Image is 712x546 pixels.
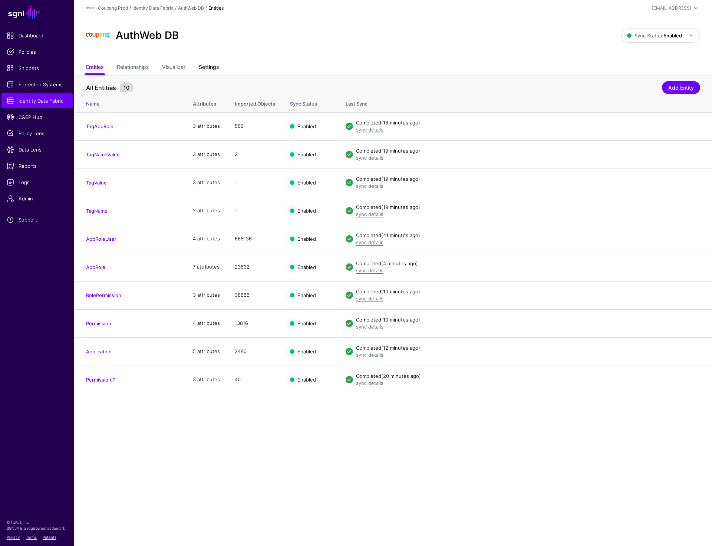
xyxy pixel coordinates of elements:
h2: AuthWeb DB [116,29,179,42]
a: sync details [356,296,383,302]
a: sync details [356,380,383,386]
span: Enabled [297,152,316,157]
div: / [128,5,132,11]
p: SGNL® is a registered trademark [7,525,67,531]
span: Enabled [297,208,316,214]
a: AuthWeb DB [178,5,204,11]
span: Identity Data Fabric [7,97,67,104]
span: Protected Systems [7,81,67,88]
a: AppRoleUser [86,236,116,242]
div: Completed (19 minutes ago) [356,147,700,155]
a: Data Lens [1,142,73,157]
div: / [174,5,178,11]
a: AppRole [86,264,105,270]
a: Identity Data Fabric [1,93,73,108]
td: 23832 [227,253,283,281]
a: Protected Systems [1,77,73,92]
a: TagValue [86,180,107,186]
strong: Entities [208,5,224,11]
span: Logs [7,179,67,186]
div: Completed (20 minutes ago) [356,373,700,380]
span: Enabled [297,292,316,298]
td: 4 attributes [185,225,227,253]
a: Dashboard [1,28,73,43]
td: 5 attributes [185,337,227,366]
a: Visualizer [162,61,185,75]
a: Policy Lens [1,126,73,141]
a: Snippets [1,61,73,76]
a: sync details [356,127,383,133]
td: 3 attributes [185,140,227,169]
a: PermissionIP [86,377,115,383]
span: Dashboard [7,32,67,39]
a: Logs [1,175,73,190]
span: Sync Status: [627,33,682,39]
td: 3 attributes [185,169,227,197]
span: Enabled [297,349,316,354]
td: 40 [227,366,283,394]
img: svg+xml;base64,PHN2ZyBpZD0iTG9nbyIgeG1sbnM9Imh0dHA6Ly93d3cudzMub3JnLzIwMDAvc3ZnIiB3aWR0aD0iMTIxLj... [86,24,110,47]
div: / [204,5,208,11]
th: Attributes [185,93,227,112]
a: sync details [356,239,383,245]
div: Completed (18 minutes ago) [356,119,700,127]
a: Coupang Prod [98,5,128,11]
span: Support [7,216,67,223]
a: Application [86,349,112,354]
td: 665136 [227,225,283,253]
span: Snippets [7,64,67,72]
td: 3 attributes [185,281,227,309]
a: Relationships [117,61,149,75]
div: Completed (4 minutes ago) [356,260,700,267]
span: CAEP Hub [7,113,67,121]
div: Completed (19 minutes ago) [356,176,700,183]
td: 4 attributes [185,309,227,337]
a: Add Entity [662,81,700,94]
a: sync details [356,267,383,273]
th: Last Sync [338,93,712,112]
a: Settings [199,61,219,75]
a: Reports [1,159,73,173]
span: Enabled [297,377,316,383]
a: TagAppRole [86,123,113,129]
strong: Enabled [663,33,682,39]
td: 569 [227,112,283,140]
span: All Entities [84,83,118,92]
a: Patents [43,535,56,539]
div: Completed (19 minutes ago) [356,204,700,211]
span: Policies [7,48,67,56]
a: Policies [1,44,73,59]
p: © [URL], Inc [7,519,67,525]
span: Enabled [297,236,316,242]
div: Completed (12 minutes ago) [356,344,700,352]
th: Name [74,93,185,112]
th: Imported Objects [227,93,283,112]
td: 2 [227,140,283,169]
div: Completed (10 minutes ago) [356,288,700,296]
a: Privacy [7,535,20,539]
span: Reports [7,162,67,170]
span: Enabled [297,264,316,270]
a: SGNL [4,4,70,21]
a: TagName [86,208,108,214]
td: 1 [227,169,283,197]
span: Admin [7,195,67,202]
a: Permission [86,320,111,326]
span: Enabled [297,320,316,326]
a: sync details [356,211,383,217]
a: Entities [86,61,103,75]
td: 2 attributes [185,197,227,225]
th: Sync Status [283,93,338,112]
span: Enabled [297,123,316,129]
div: [EMAIL_ADDRESS] [652,5,691,11]
td: 2480 [227,337,283,366]
a: sync details [356,324,383,330]
span: Enabled [297,180,316,186]
td: 3 attributes [185,112,227,140]
a: CAEP Hub [1,110,73,124]
div: Completed (10 minutes ago) [356,316,700,324]
a: Admin [1,191,73,206]
span: Data Lens [7,146,67,153]
div: Completed (41 minutes ago) [356,232,700,239]
td: 38666 [227,281,283,309]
